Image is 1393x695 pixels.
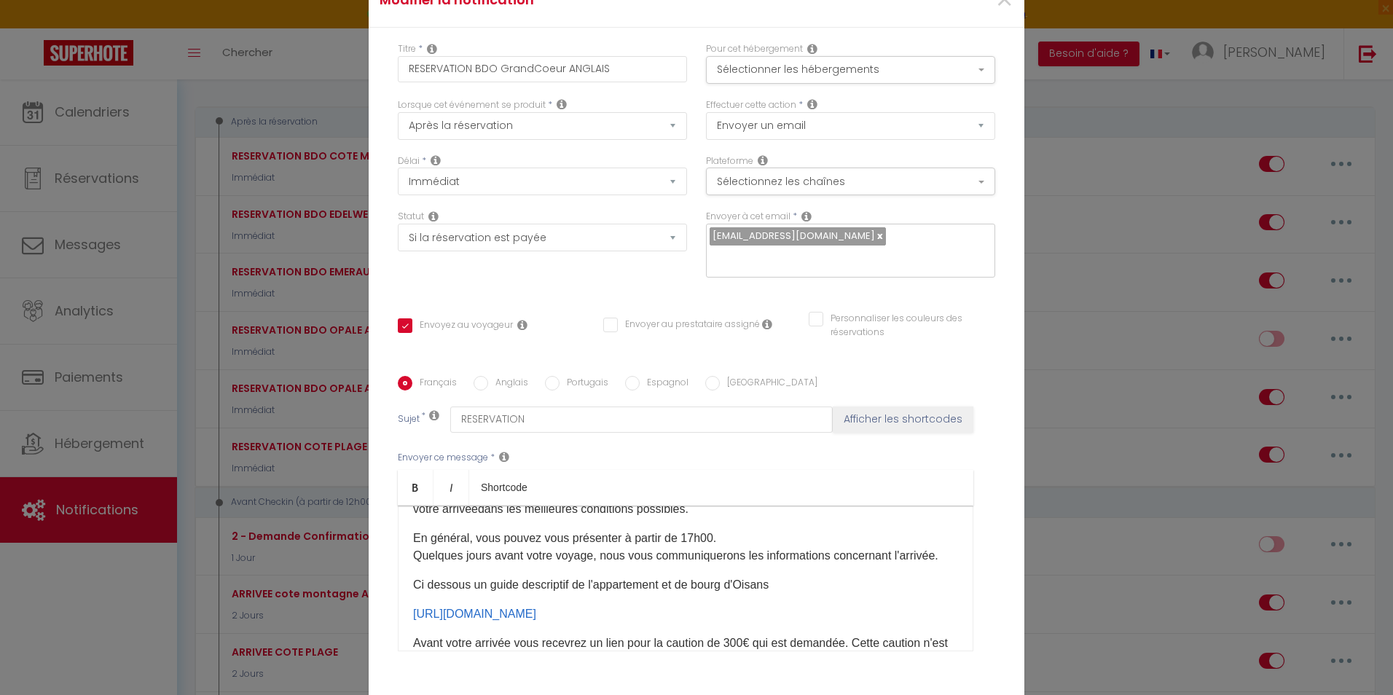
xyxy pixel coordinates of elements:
a: Bold [398,470,433,505]
i: Subject [429,409,439,421]
span: Quelques jours avant votre voyage, nous vous communiquerons les informations concernant l'arrivée. [413,549,938,562]
i: This Rental [807,43,817,55]
i: Action Time [431,154,441,166]
label: Envoyer à cet email [706,210,790,224]
i: Booking status [428,211,439,222]
i: Message [499,451,509,463]
button: Sélectionnez les chaînes [706,168,995,195]
a: Shortcode [469,470,539,505]
label: [GEOGRAPHIC_DATA] [720,376,817,392]
i: Recipient [801,211,812,222]
label: Lorsque cet événement se produit [398,98,546,112]
button: Sélectionner les hébergements [706,56,995,84]
label: Français [412,376,457,392]
label: Statut [398,210,424,224]
a: Italic [433,470,469,505]
p: ​ [413,605,958,623]
label: Délai [398,154,420,168]
i: Envoyer au prestataire si il est assigné [762,318,772,330]
label: Portugais [560,376,608,392]
div: ​ [398,506,973,651]
label: Pour cet hébergement [706,42,803,56]
span: Merci de nous transmettre toute information utile concernant votre voyage, pour nous aider à orga... [413,485,943,515]
i: Event Occur [557,98,567,110]
label: Titre [398,42,416,56]
label: Effectuer cette action [706,98,796,112]
p: ​​Ci dessous un guide descriptif de l'appartement et de bourg d'Oisans​ [413,576,958,594]
i: Title [427,43,437,55]
i: Envoyer au voyageur [517,319,527,331]
label: Plateforme [706,154,753,168]
button: Afficher les shortcodes [833,407,973,433]
button: Ouvrir le widget de chat LiveChat [12,6,55,50]
span: [EMAIL_ADDRESS][DOMAIN_NAME] [713,229,875,243]
i: Action Channel [758,154,768,166]
span: En général, vous pouvez vous présenter à partir de 17h00. [413,532,716,544]
label: Anglais [488,376,528,392]
i: Action Type [807,98,817,110]
label: Envoyer ce message [398,451,488,465]
label: Sujet [398,412,420,428]
span: dans les meilleures conditions possibles. [478,503,688,515]
label: Espagnol [640,376,688,392]
a: [URL][DOMAIN_NAME] [413,608,536,620]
